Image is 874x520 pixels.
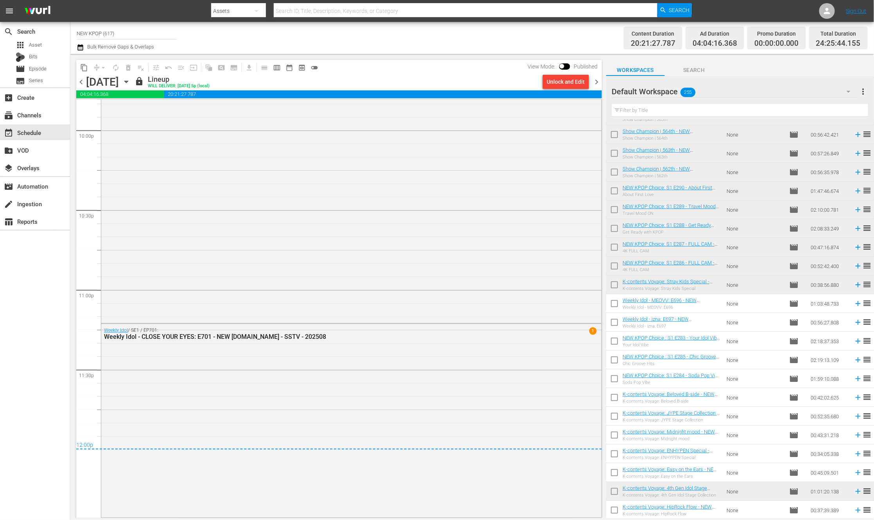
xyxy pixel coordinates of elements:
span: reorder [862,223,872,233]
span: 04:04:16.368 [76,90,164,98]
span: Search [669,3,690,17]
div: Chic Groove Hits [623,361,721,366]
span: Episode [789,393,799,402]
span: reorder [862,317,872,327]
span: Overlays [4,164,13,173]
a: K-contents Voyage: Midnight mood - NEW [DOMAIN_NAME] - SSTV - 202507 [623,429,718,441]
div: Ad Duration [693,28,737,39]
td: None [723,257,786,275]
a: Weekly Idol - MEOVV: E696 - NEW [DOMAIN_NAME] - SSTV - 202507 [623,297,700,309]
span: 00:00:00.000 [754,39,799,48]
td: 00:56:42.421 [808,125,851,144]
div: K-contents Voyage: HipRock Flow [623,511,721,516]
span: Workspaces [606,65,665,75]
td: None [723,163,786,182]
td: 00:45:09.501 [808,463,851,482]
span: View Backup [296,61,308,74]
button: more_vert [859,82,868,101]
span: Week Calendar View [271,61,283,74]
div: / SE1 / EP701: [104,327,555,340]
div: Travel Mood ON [623,211,721,216]
a: Weekly Idol [104,327,128,333]
span: Update Metadata from Key Asset [187,61,200,74]
td: 02:10:00.781 [808,200,851,219]
img: ans4CAIJ8jUAAAAAAAAAAAAAAAAAAAAAAAAgQb4GAAAAAAAAAAAAAAAAAAAAAAAAJMjXAAAAAAAAAAAAAAAAAAAAAAAAgAT5G... [19,2,56,20]
span: lock [135,77,144,86]
div: K-contents Voyage: Stray Kids Special [623,286,721,291]
span: Series [16,76,25,86]
span: Automation [4,182,13,191]
a: K-contents Voyage: Beloved B-side - NEW [DOMAIN_NAME] - SSTV - 202507 [623,391,718,403]
span: content_copy [80,64,88,72]
a: NEW KPOP Choice: S1 E288 - Get Ready with KPOP - NEW [DOMAIN_NAME] - SSTV - 202508 [623,222,719,240]
span: reorder [862,392,872,402]
span: Ingestion [4,200,13,209]
svg: Add to Schedule [854,205,862,214]
td: 00:47:16.874 [808,238,851,257]
span: Clear Lineup [135,61,147,74]
span: reorder [862,186,872,195]
td: None [723,463,786,482]
td: None [723,388,786,407]
a: Weekly Idol - izna: E697 - NEW [DOMAIN_NAME] - SSTV - 202507 [623,316,697,328]
svg: Add to Schedule [854,187,862,195]
a: Show Champion | 562th - NEW [DOMAIN_NAME] - SSTV - 202508 [623,166,697,178]
td: 02:18:37.353 [808,332,851,351]
div: 4K FULL CAM [623,248,721,254]
span: date_range_outlined [285,64,293,72]
span: more_vert [859,87,868,96]
span: 24:25:44.155 [816,39,861,48]
span: Episode [789,149,799,158]
td: 00:34:05.338 [808,444,851,463]
span: Episode [16,64,25,74]
td: None [723,332,786,351]
span: Episode [789,449,799,459]
a: NEW KPOP Choice : S1 E283 - Your Idol Vibe - NEW [DOMAIN_NAME] - SSTV - 202507 [623,335,720,347]
span: Select an event to delete [122,61,135,74]
span: reorder [862,486,872,496]
span: Day Calendar View [255,60,271,75]
a: NEW KPOP Choice: S1 E286 - FULL CAM - NEW [DOMAIN_NAME] - SSTV - 202507 [623,260,718,272]
td: None [723,125,786,144]
div: Total Duration [816,28,861,39]
span: Channels [4,111,13,120]
span: Episode [29,65,47,73]
span: Episode [789,299,799,308]
td: 00:57:26.849 [808,144,851,163]
svg: Add to Schedule [854,168,862,176]
span: Bits [29,53,38,61]
svg: Add to Schedule [854,412,862,421]
a: K-contents Voyage: Stray Kids Special - NEW [DOMAIN_NAME] - SSTV - 202507 [623,279,712,290]
svg: Add to Schedule [854,393,862,402]
span: Toggle to switch from Published to Draft view. [559,63,565,69]
span: preview_outlined [298,64,306,72]
span: Search [665,65,723,75]
div: Default Workspace [612,81,858,103]
span: 04:04:16.368 [693,39,737,48]
span: reorder [862,299,872,308]
span: reorder [862,167,872,176]
span: Customize Events [147,60,162,75]
span: Episode [789,167,799,177]
span: chevron_left [76,77,86,87]
td: 01:03:48.733 [808,294,851,313]
span: Episode [789,280,799,290]
a: K-contents Voyage: ENHYPEN Special - NEW [DOMAIN_NAME] - SSTV - 202507 [623,448,712,459]
svg: Add to Schedule [854,487,862,496]
div: Show Champion | 565th [623,117,721,122]
div: Bits [16,52,25,62]
span: reorder [862,242,872,252]
span: reorder [862,148,872,158]
td: None [723,275,786,294]
td: 00:37:39.389 [808,501,851,520]
span: Episode [789,468,799,477]
span: Reports [4,217,13,227]
span: Bulk Remove Gaps & Overlaps [86,44,154,50]
a: NEW KPOP Choice : S1 E285 - Chic Groove Hits - NEW [DOMAIN_NAME] - SSTV - 202507 [623,354,719,371]
td: None [723,219,786,238]
div: Lineup [148,75,210,84]
span: Episode [789,412,799,421]
div: Unlock and Edit [547,75,585,89]
td: 02:19:13.109 [808,351,851,369]
span: Episode [789,243,799,252]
